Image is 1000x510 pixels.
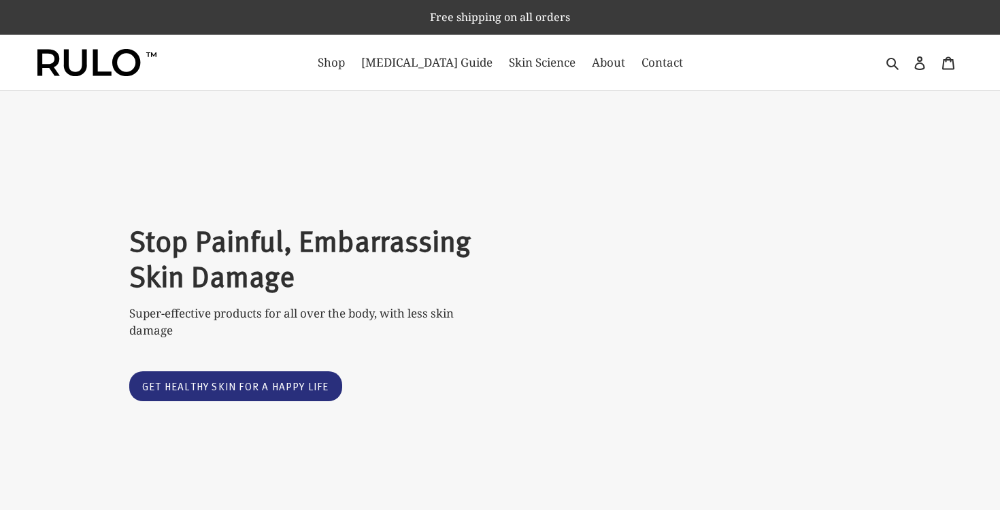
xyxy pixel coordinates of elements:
[502,52,582,73] a: Skin Science
[1,1,999,33] p: Free shipping on all orders
[129,305,476,339] p: Super-effective products for all over the body, with less skin damage
[509,54,576,71] span: Skin Science
[592,54,625,71] span: About
[37,49,156,76] img: Rulo™ Skin
[354,52,499,73] a: [MEDICAL_DATA] Guide
[635,52,690,73] a: Contact
[361,54,493,71] span: [MEDICAL_DATA] Guide
[585,52,632,73] a: About
[129,371,342,402] a: Get healthy skin for a happy life: Catalog
[311,52,352,73] a: Shop
[318,54,345,71] span: Shop
[129,222,476,292] h2: Stop Painful, Embarrassing Skin Damage
[641,54,683,71] span: Contact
